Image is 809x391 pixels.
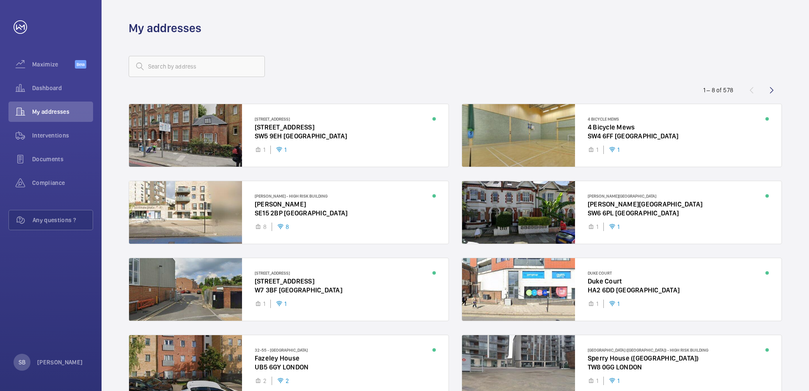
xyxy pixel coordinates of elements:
p: [PERSON_NAME] [37,358,83,366]
span: Documents [32,155,93,163]
span: Interventions [32,131,93,140]
span: Beta [75,60,86,69]
span: Any questions ? [33,216,93,224]
p: SB [19,358,25,366]
h1: My addresses [129,20,201,36]
span: Maximize [32,60,75,69]
span: Dashboard [32,84,93,92]
div: 1 – 8 of 578 [703,86,733,94]
span: Compliance [32,179,93,187]
span: My addresses [32,107,93,116]
input: Search by address [129,56,265,77]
